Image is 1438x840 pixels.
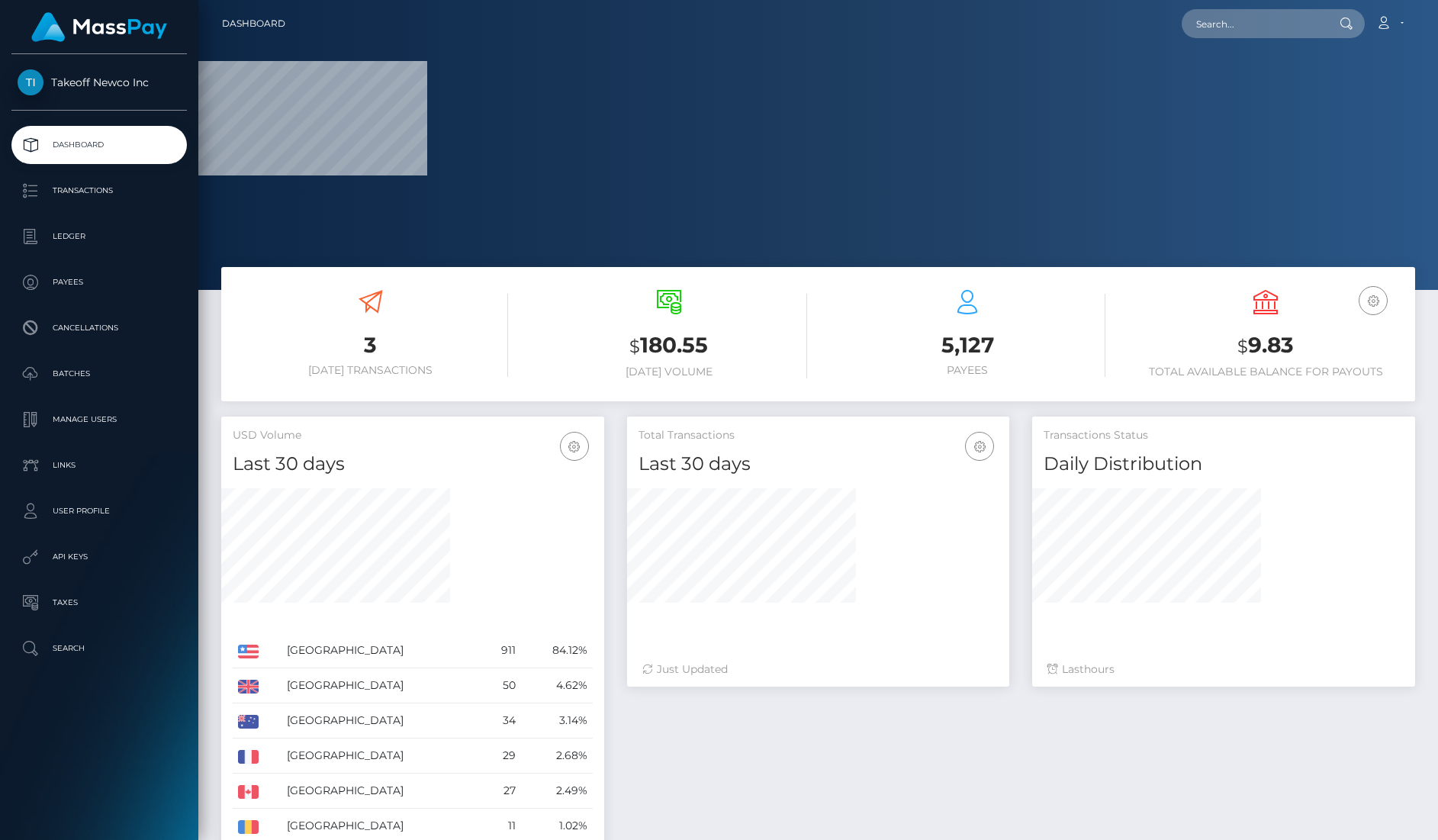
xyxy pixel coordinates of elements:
[11,446,187,484] a: Links
[1128,330,1404,362] h3: 9.83
[233,451,593,478] h4: Last 30 days
[11,355,187,393] a: Batches
[1237,336,1248,357] small: $
[238,785,259,799] img: CA.png
[31,12,167,42] img: MassPay Logo
[281,703,481,739] td: [GEOGRAPHIC_DATA]
[18,317,181,340] p: Cancellations
[281,668,481,703] td: [GEOGRAPHIC_DATA]
[521,703,593,739] td: 3.14%
[11,538,187,576] a: API Keys
[18,591,181,614] p: Taxes
[1044,428,1404,443] h5: Transactions Status
[18,69,43,95] img: Takeoff Newco Inc
[481,774,521,809] td: 27
[222,8,285,40] a: Dashboard
[11,584,187,622] a: Taxes
[639,428,999,443] h5: Total Transactions
[281,774,481,809] td: [GEOGRAPHIC_DATA]
[11,492,187,530] a: User Profile
[11,217,187,256] a: Ledger
[830,330,1105,360] h3: 5,127
[521,668,593,703] td: 4.62%
[233,330,508,360] h3: 3
[1044,451,1404,478] h4: Daily Distribution
[639,451,999,478] h4: Last 30 days
[238,750,259,764] img: FR.png
[238,680,259,694] img: GB.png
[18,225,181,248] p: Ledger
[233,364,508,377] h6: [DATE] Transactions
[521,739,593,774] td: 2.68%
[521,774,593,809] td: 2.49%
[11,309,187,347] a: Cancellations
[481,633,521,668] td: 911
[481,703,521,739] td: 34
[1182,9,1325,38] input: Search...
[18,362,181,385] p: Batches
[629,336,640,357] small: $
[18,500,181,523] p: User Profile
[238,715,259,729] img: AU.png
[531,365,806,378] h6: [DATE] Volume
[18,179,181,202] p: Transactions
[830,364,1105,377] h6: Payees
[1047,661,1400,677] div: Last hours
[11,263,187,301] a: Payees
[11,401,187,439] a: Manage Users
[281,633,481,668] td: [GEOGRAPHIC_DATA]
[1128,365,1404,378] h6: Total Available Balance for Payouts
[281,739,481,774] td: [GEOGRAPHIC_DATA]
[18,408,181,431] p: Manage Users
[481,668,521,703] td: 50
[11,629,187,668] a: Search
[521,633,593,668] td: 84.12%
[18,271,181,294] p: Payees
[11,76,187,89] span: Takeoff Newco Inc
[642,661,995,677] div: Just Updated
[11,172,187,210] a: Transactions
[481,739,521,774] td: 29
[531,330,806,362] h3: 180.55
[238,820,259,834] img: RO.png
[18,134,181,156] p: Dashboard
[18,546,181,568] p: API Keys
[11,126,187,164] a: Dashboard
[18,454,181,477] p: Links
[18,637,181,660] p: Search
[233,428,593,443] h5: USD Volume
[238,645,259,658] img: US.png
